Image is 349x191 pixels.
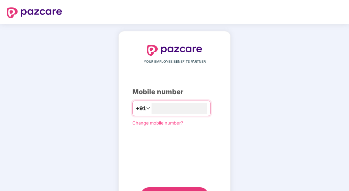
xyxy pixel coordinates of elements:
span: down [146,106,150,110]
span: +91 [136,104,146,113]
div: Mobile number [132,87,217,97]
img: logo [147,45,202,56]
a: Change mobile number? [132,120,183,126]
img: logo [7,7,62,18]
span: YOUR EMPLOYEE BENEFITS PARTNER [144,59,206,64]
